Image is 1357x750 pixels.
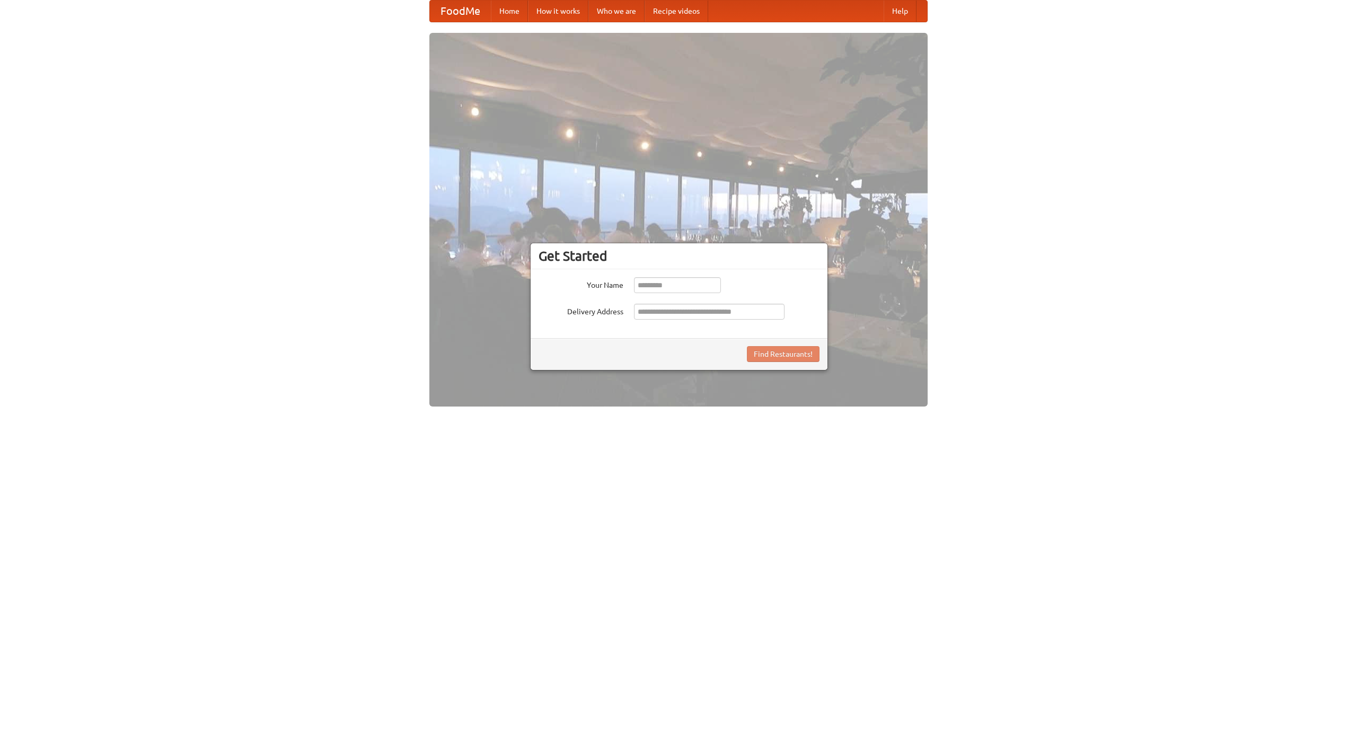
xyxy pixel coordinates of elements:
a: How it works [528,1,588,22]
a: Home [491,1,528,22]
label: Your Name [539,277,623,290]
a: Recipe videos [645,1,708,22]
button: Find Restaurants! [747,346,820,362]
label: Delivery Address [539,304,623,317]
a: Help [884,1,917,22]
h3: Get Started [539,248,820,264]
a: FoodMe [430,1,491,22]
a: Who we are [588,1,645,22]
